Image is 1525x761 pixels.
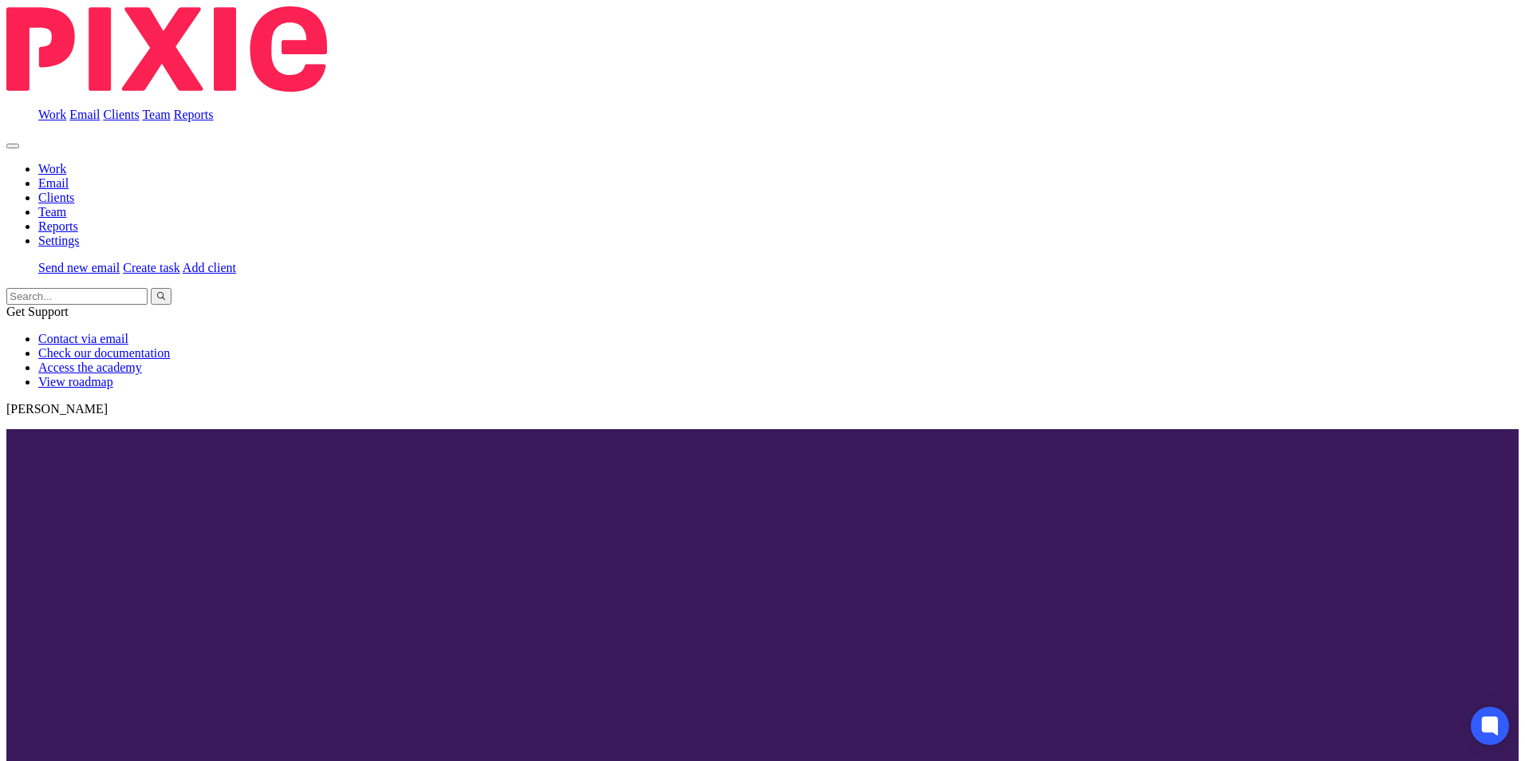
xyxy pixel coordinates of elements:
[38,191,74,204] a: Clients
[174,108,214,121] a: Reports
[6,402,1519,416] p: [PERSON_NAME]
[123,261,180,274] a: Create task
[142,108,170,121] a: Team
[6,6,327,92] img: Pixie
[38,176,69,190] a: Email
[183,261,236,274] a: Add client
[38,108,66,121] a: Work
[38,219,78,233] a: Reports
[38,162,66,175] a: Work
[38,346,170,360] a: Check our documentation
[38,375,113,388] a: View roadmap
[103,108,139,121] a: Clients
[38,361,142,374] a: Access the academy
[6,288,148,305] input: Search
[38,261,120,274] a: Send new email
[151,288,171,305] button: Search
[38,205,66,219] a: Team
[6,305,69,318] span: Get Support
[38,332,128,345] a: Contact via email
[69,108,100,121] a: Email
[38,234,80,247] a: Settings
